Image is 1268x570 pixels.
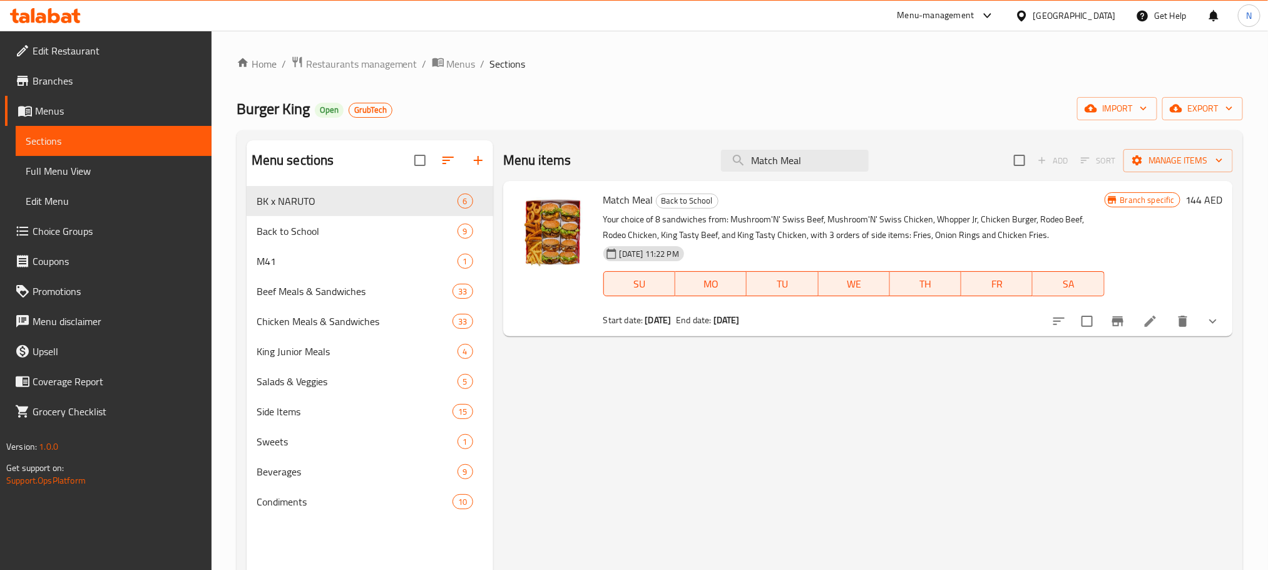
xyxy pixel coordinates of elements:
button: Branch-specific-item [1103,306,1133,336]
span: BK x NARUTO [257,194,458,209]
a: Menus [5,96,212,126]
span: Full Menu View [26,163,202,179]
div: Beef Meals & Sandwiches33 [247,276,493,306]
a: Restaurants management [291,56,417,72]
span: Get support on: [6,460,64,476]
a: Edit Menu [16,186,212,216]
span: Sections [490,56,526,71]
span: 5 [458,376,473,388]
div: BK x NARUTO6 [247,186,493,216]
a: Choice Groups [5,216,212,246]
span: Upsell [33,344,202,359]
button: SU [603,271,675,296]
li: / [481,56,485,71]
div: items [458,464,473,479]
span: 4 [458,346,473,358]
div: items [452,494,473,509]
span: Edit Menu [26,194,202,209]
span: 9 [458,466,473,478]
span: Add item [1033,151,1073,170]
button: import [1077,97,1157,120]
a: Grocery Checklist [5,396,212,427]
a: Menus [432,56,476,72]
button: show more [1198,306,1228,336]
h6: 144 AED [1185,191,1223,209]
a: Edit menu item [1143,314,1158,329]
a: Full Menu View [16,156,212,186]
a: Support.OpsPlatform [6,472,86,489]
div: items [458,224,473,239]
span: Coverage Report [33,374,202,389]
nav: Menu sections [247,181,493,522]
button: TU [747,271,818,296]
button: delete [1168,306,1198,336]
span: 6 [458,195,473,207]
p: Your choice of 8 sandwiches from: Mushroom'N' Swiss Beef, Mushroom'N' Swiss Chicken, Whopper Jr, ... [603,212,1105,243]
div: Condiments10 [247,487,493,517]
a: Edit Restaurant [5,36,212,66]
span: N [1246,9,1252,23]
span: export [1172,101,1233,117]
span: Select section [1006,147,1033,174]
span: Sort sections [433,145,463,175]
span: Promotions [33,284,202,299]
span: Back to School [257,224,458,239]
span: Burger King [237,95,310,123]
span: Select section first [1073,151,1123,170]
input: search [721,150,869,172]
span: TH [895,275,956,293]
nav: breadcrumb [237,56,1243,72]
span: 1 [458,436,473,448]
a: Upsell [5,336,212,366]
span: 33 [453,286,472,298]
span: import [1087,101,1147,117]
a: Branches [5,66,212,96]
div: Side Items15 [247,396,493,427]
span: Restaurants management [306,56,417,71]
div: Back to School [656,194,718,209]
button: FR [961,271,1033,296]
span: Open [315,105,344,115]
button: Manage items [1123,149,1233,172]
a: Menu disclaimer [5,306,212,336]
button: WE [819,271,890,296]
div: Beverages9 [247,457,493,487]
button: SA [1033,271,1104,296]
div: items [452,284,473,299]
button: TH [890,271,961,296]
li: / [422,56,427,71]
span: 33 [453,316,472,328]
h2: Menu items [503,151,571,170]
span: Start date: [603,312,643,328]
span: Branches [33,73,202,88]
span: Menus [447,56,476,71]
span: Edit Restaurant [33,43,202,58]
span: Match Meal [603,190,653,209]
div: items [458,434,473,449]
div: King Junior Meals4 [247,336,493,366]
button: MO [675,271,747,296]
span: 10 [453,496,472,508]
span: Branch specific [1115,194,1180,206]
b: [DATE] [645,312,672,328]
span: Manage items [1133,153,1223,168]
div: Beef Meals & Sandwiches [257,284,453,299]
span: King Junior Meals [257,344,458,359]
span: End date: [676,312,711,328]
span: FR [966,275,1028,293]
div: items [458,344,473,359]
button: sort-choices [1044,306,1074,336]
span: Select all sections [407,147,433,174]
img: Match Meal [513,191,593,271]
span: Chicken Meals & Sandwiches [257,314,453,329]
div: items [452,314,473,329]
span: 15 [453,406,472,418]
div: items [458,254,473,269]
div: items [458,374,473,389]
span: Salads & Veggies [257,374,458,389]
span: Beverages [257,464,458,479]
span: SU [609,275,670,293]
